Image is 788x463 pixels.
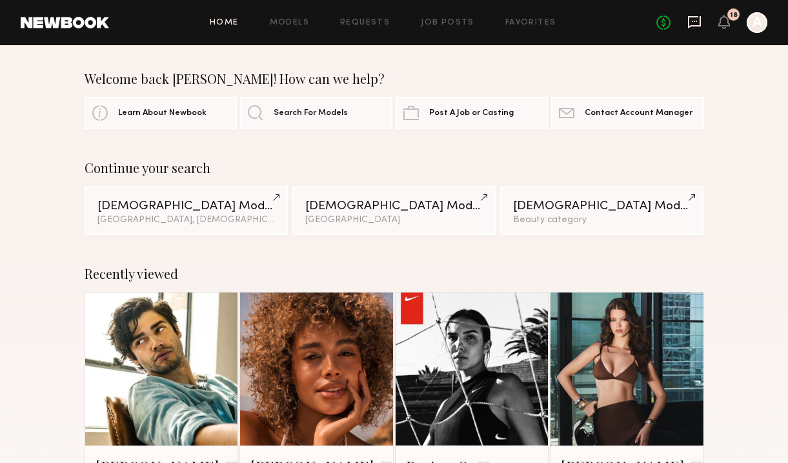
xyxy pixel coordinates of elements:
[513,216,691,225] div: Beauty category
[240,97,392,129] a: Search For Models
[551,97,703,129] a: Contact Account Manager
[340,19,390,27] a: Requests
[396,97,548,129] a: Post A Job or Casting
[85,266,704,282] div: Recently viewed
[85,186,288,235] a: [DEMOGRAPHIC_DATA] Models[GEOGRAPHIC_DATA], [DEMOGRAPHIC_DATA]
[730,12,738,19] div: 18
[429,109,514,118] span: Post A Job or Casting
[305,200,483,212] div: [DEMOGRAPHIC_DATA] Models
[270,19,309,27] a: Models
[85,97,237,129] a: Learn About Newbook
[85,160,704,176] div: Continue your search
[421,19,474,27] a: Job Posts
[118,109,207,118] span: Learn About Newbook
[274,109,348,118] span: Search For Models
[305,216,483,225] div: [GEOGRAPHIC_DATA]
[97,200,276,212] div: [DEMOGRAPHIC_DATA] Models
[292,186,496,235] a: [DEMOGRAPHIC_DATA] Models[GEOGRAPHIC_DATA]
[97,216,276,225] div: [GEOGRAPHIC_DATA], [DEMOGRAPHIC_DATA]
[585,109,692,118] span: Contact Account Manager
[505,19,556,27] a: Favorites
[85,71,704,87] div: Welcome back [PERSON_NAME]! How can we help?
[210,19,239,27] a: Home
[513,200,691,212] div: [DEMOGRAPHIC_DATA] Models
[500,186,704,235] a: [DEMOGRAPHIC_DATA] ModelsBeauty category
[747,12,767,33] a: A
